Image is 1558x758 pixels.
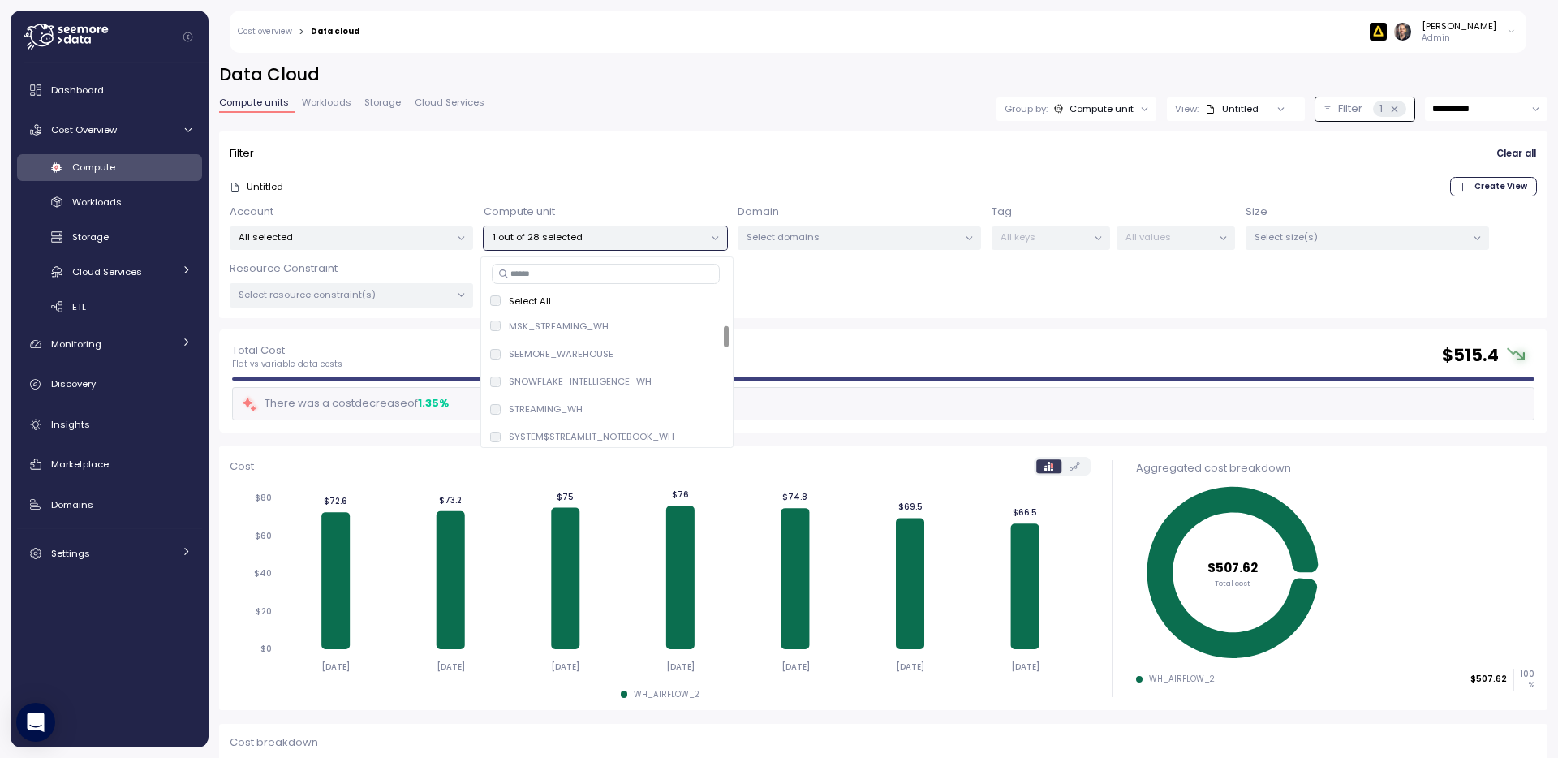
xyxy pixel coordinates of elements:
div: Untitled [1205,102,1259,115]
div: 1.35 % [418,395,449,411]
tspan: [DATE] [896,661,924,672]
p: Flat vs variable data costs [232,359,342,370]
span: Compute [72,161,115,174]
img: ACg8ocI2dL-zei04f8QMW842o_HSSPOvX6ScuLi9DAmwXc53VPYQOcs=s96-c [1394,23,1411,40]
span: Monitoring [51,338,101,351]
tspan: $20 [256,606,272,617]
span: Settings [51,547,90,560]
tspan: [DATE] [551,661,579,672]
p: Size [1246,204,1267,220]
button: Filter1 [1315,97,1414,121]
a: Insights [17,408,202,441]
div: Aggregated cost breakdown [1136,460,1534,476]
p: $507.62 [1470,674,1507,685]
span: Insights [51,418,90,431]
p: SYSTEM$STREAMLIT_NOTEBOOK_WH [509,430,674,443]
span: Create View [1474,178,1527,196]
a: Monitoring [17,328,202,360]
p: Cost [230,459,254,475]
span: Domains [51,498,93,511]
p: Select All [509,295,551,308]
div: Compute unit [1070,102,1134,115]
tspan: $72.6 [324,496,347,506]
tspan: $75 [557,492,574,502]
p: Compute unit [484,204,555,220]
div: There was a cost decrease of [241,394,449,413]
a: Workloads [17,189,202,216]
a: Cloud Services [17,258,202,285]
tspan: [DATE] [666,661,695,672]
tspan: $66.5 [1013,507,1037,518]
tspan: $60 [255,531,272,541]
div: Data cloud [311,28,359,36]
span: Storage [364,98,401,107]
p: Filter [230,145,254,162]
a: Cost overview [238,28,292,36]
span: Dashboard [51,84,104,97]
p: All keys [1001,230,1087,243]
a: Domains [17,489,202,521]
p: SEEMORE_WAREHOUSE [509,347,613,360]
div: WH_AIRFLOW_2 [634,689,699,700]
a: Marketplace [17,448,202,480]
tspan: [DATE] [1010,661,1039,672]
div: > [299,27,304,37]
span: Cloud Services [415,98,484,107]
button: Create View [1450,177,1537,196]
tspan: $76 [672,490,689,501]
tspan: $80 [255,493,272,504]
span: Discovery [51,377,96,390]
p: All values [1125,230,1212,243]
tspan: Total cost [1215,578,1250,588]
p: Cost breakdown [230,734,1537,751]
p: All selected [239,230,450,243]
tspan: $507.62 [1207,559,1258,576]
div: [PERSON_NAME] [1422,19,1496,32]
p: 100 % [1514,669,1534,691]
a: Compute [17,154,202,181]
span: Cost Overview [51,123,117,136]
span: Workloads [302,98,351,107]
div: Open Intercom Messenger [16,703,55,742]
tspan: [DATE] [321,661,350,672]
span: ETL [72,300,86,313]
a: ETL [17,293,202,320]
p: Select domains [747,230,958,243]
button: Clear all [1496,142,1537,166]
p: Admin [1422,32,1496,44]
p: Tag [992,204,1012,220]
p: STREAMING_WH [509,403,583,416]
p: MSK_STREAMING_WH [509,320,609,333]
tspan: [DATE] [781,661,809,672]
h2: Data Cloud [219,63,1547,87]
p: Domain [738,204,779,220]
tspan: $40 [254,569,272,579]
p: Untitled [247,180,283,193]
a: Settings [17,537,202,570]
tspan: [DATE] [437,661,465,672]
tspan: $69.5 [897,502,922,513]
tspan: $0 [260,644,272,655]
tspan: $73.2 [439,495,462,506]
span: Workloads [72,196,122,209]
a: Cost Overview [17,114,202,146]
span: Cloud Services [72,265,142,278]
p: Filter [1338,101,1362,117]
button: Collapse navigation [178,31,198,43]
p: SNOWFLAKE_INTELLIGENCE_WH [509,375,652,388]
span: Storage [72,230,109,243]
a: Dashboard [17,74,202,106]
p: Resource Constraint [230,261,338,277]
p: 1 out of 28 selected [493,230,704,243]
span: Compute units [219,98,289,107]
h2: $ 515.4 [1442,344,1499,368]
a: Storage [17,224,202,251]
p: Group by: [1005,102,1048,115]
p: Account [230,204,273,220]
p: Total Cost [232,342,342,359]
span: Clear all [1496,143,1536,165]
p: 1 [1379,101,1383,117]
a: Discovery [17,368,202,401]
div: WH_AIRFLOW_2 [1149,674,1215,685]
